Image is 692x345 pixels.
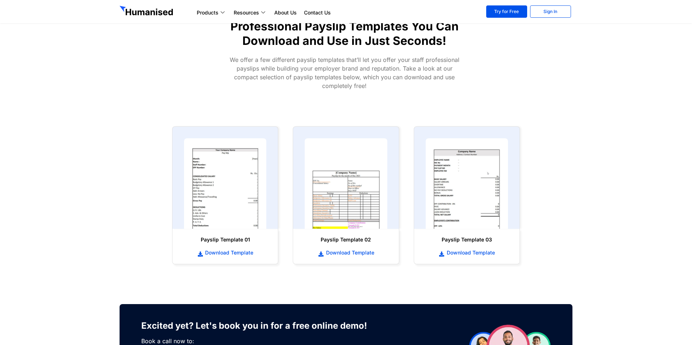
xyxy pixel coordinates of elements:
a: Resources [230,8,271,17]
img: payslip template [426,138,508,229]
a: Contact Us [300,8,334,17]
a: Download Template [180,249,271,257]
a: Download Template [300,249,391,257]
a: Download Template [421,249,512,257]
a: Products [193,8,230,17]
h1: Professional Payslip Templates You Can Download and Use in Just Seconds! [217,19,472,48]
h6: Payslip Template 03 [421,236,512,243]
h3: Excited yet? Let's book you in for a free online demo! [141,319,379,333]
span: Download Template [203,249,253,256]
img: payslip template [305,138,387,229]
span: Download Template [445,249,495,256]
a: Try for Free [486,5,527,18]
a: Sign In [530,5,571,18]
span: Download Template [324,249,374,256]
a: About Us [271,8,300,17]
h6: Payslip Template 01 [180,236,271,243]
img: payslip template [184,138,266,229]
p: We offer a few different payslip templates that’ll let you offer your staff professional payslips... [225,55,464,90]
img: GetHumanised Logo [120,6,175,17]
h6: Payslip Template 02 [300,236,391,243]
